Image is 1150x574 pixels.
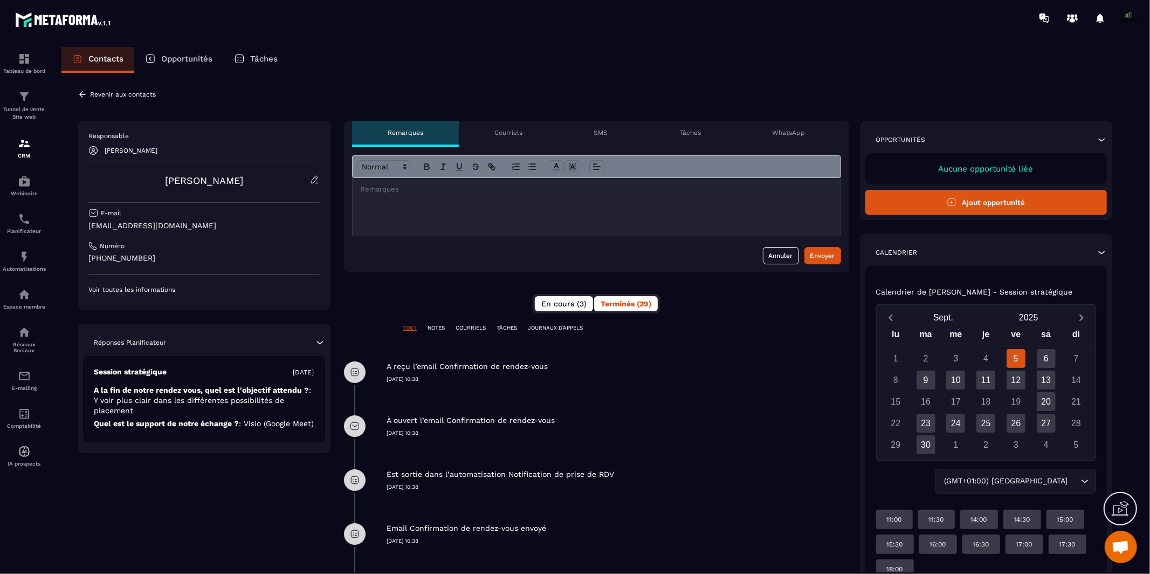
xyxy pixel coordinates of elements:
[388,128,423,137] p: Remarques
[886,349,905,368] div: 1
[88,253,320,263] p: [PHONE_NUMBER]
[18,445,31,458] img: automations
[1057,515,1073,524] p: 15:00
[3,280,46,318] a: automationsautomationsEspace membre
[88,132,320,140] p: Responsable
[886,435,905,454] div: 29
[976,349,995,368] div: 4
[1059,540,1076,549] p: 17:30
[886,414,905,433] div: 22
[946,392,965,411] div: 17
[94,386,311,415] span: : Y voir plus clair dans les différentes possibilités de placement
[1037,414,1056,433] div: 27
[18,90,31,103] img: formation
[594,128,608,137] p: SMS
[3,190,46,196] p: Webinaire
[18,175,31,188] img: automations
[387,469,615,480] p: Est sortie dans l’automatisation Notification de prise de RDV
[88,285,320,294] p: Voir toutes les informations
[134,47,223,73] a: Opportunités
[528,324,583,332] p: JOURNAUX D'APPELS
[3,461,46,467] p: IA prospects
[1067,435,1086,454] div: 5
[1031,327,1061,346] div: sa
[886,371,905,389] div: 8
[387,537,849,545] p: [DATE] 10:38
[1105,531,1137,563] a: Ouvrir le chat
[3,153,46,159] p: CRM
[15,10,112,29] img: logo
[535,296,593,311] button: En cours (3)
[387,415,555,426] p: À ouvert l’email Confirmation de rendez-vous
[930,540,946,549] p: 16:00
[3,129,46,167] a: formationformationCRM
[1007,349,1025,368] div: 5
[976,371,995,389] div: 11
[876,248,918,257] p: Calendrier
[917,414,935,433] div: 23
[772,128,805,137] p: WhatsApp
[881,349,1092,454] div: Calendar days
[3,228,46,234] p: Planificateur
[971,515,987,524] p: 14:00
[973,540,989,549] p: 16:30
[1067,349,1086,368] div: 7
[18,326,31,339] img: social-network
[1067,371,1086,389] div: 14
[161,54,212,64] p: Opportunités
[929,515,944,524] p: 11:30
[100,242,125,250] p: Numéro
[94,367,167,377] p: Session stratégique
[1007,414,1025,433] div: 26
[387,429,849,437] p: [DATE] 10:38
[497,324,518,332] p: TÂCHES
[3,341,46,353] p: Réseaux Sociaux
[976,392,995,411] div: 18
[3,304,46,310] p: Espace membre
[3,68,46,74] p: Tableau de bord
[1007,435,1025,454] div: 3
[90,91,156,98] p: Revenir aux contacts
[946,414,965,433] div: 24
[1037,435,1056,454] div: 4
[917,371,935,389] div: 9
[887,565,903,573] p: 18:00
[935,469,1096,494] div: Search for option
[865,190,1107,215] button: Ajout opportunité
[679,128,701,137] p: Tâches
[1001,327,1031,346] div: ve
[18,52,31,65] img: formation
[18,407,31,420] img: accountant
[3,167,46,204] a: automationsautomationsWebinaire
[976,435,995,454] div: 2
[1014,515,1030,524] p: 14:30
[3,106,46,121] p: Tunnel de vente Site web
[594,296,658,311] button: Terminés (29)
[18,137,31,150] img: formation
[901,308,986,327] button: Open months overlay
[1061,327,1091,346] div: di
[105,147,157,154] p: [PERSON_NAME]
[1070,475,1078,487] input: Search for option
[946,371,965,389] div: 10
[18,370,31,382] img: email
[986,308,1071,327] button: Open years overlay
[387,361,548,372] p: A reçu l’email Confirmation de rendez-vous
[541,299,587,308] span: En cours (3)
[239,419,314,428] span: : Visio (Google Meet)
[94,385,314,416] p: A la fin de notre rendez vous, quel est l'objectif attendu ?
[18,250,31,263] img: automations
[94,338,166,347] p: Réponses Planificateur
[881,310,901,325] button: Previous month
[3,385,46,391] p: E-mailing
[88,54,123,64] p: Contacts
[1067,414,1086,433] div: 28
[876,135,926,144] p: Opportunités
[250,54,278,64] p: Tâches
[165,175,243,186] a: [PERSON_NAME]
[1016,540,1032,549] p: 17:00
[886,392,905,411] div: 15
[804,247,841,264] button: Envoyer
[876,164,1097,174] p: Aucune opportunité liée
[94,419,314,429] p: Quel est le support de notre échange ?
